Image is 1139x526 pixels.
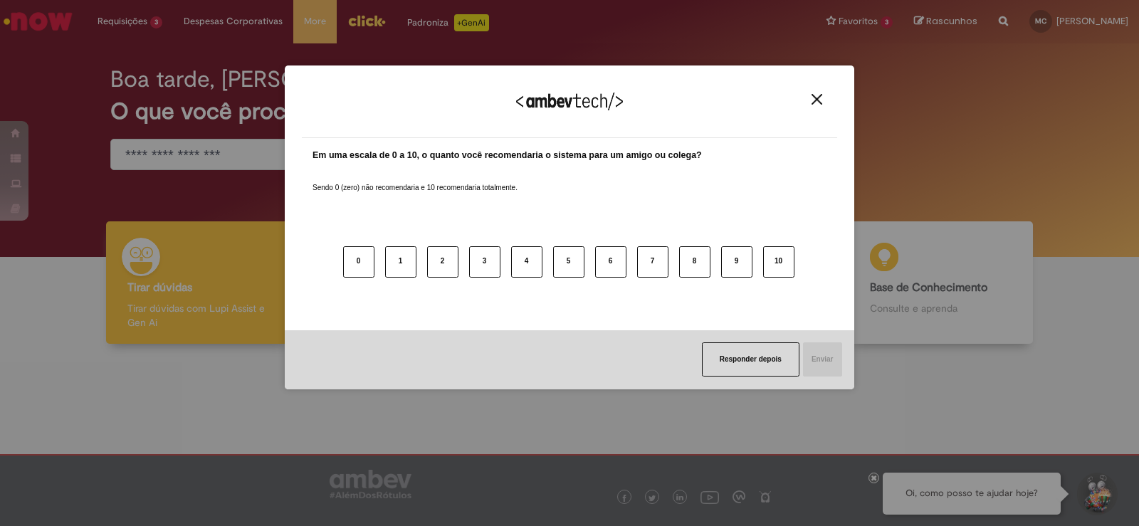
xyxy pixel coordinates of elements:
[721,246,752,278] button: 9
[385,246,416,278] button: 1
[807,93,826,105] button: Close
[511,246,542,278] button: 4
[343,246,374,278] button: 0
[553,246,584,278] button: 5
[313,166,518,193] label: Sendo 0 (zero) não recomendaria e 10 recomendaria totalmente.
[427,246,458,278] button: 2
[313,149,702,162] label: Em uma escala de 0 a 10, o quanto você recomendaria o sistema para um amigo ou colega?
[812,94,822,105] img: Close
[679,246,710,278] button: 8
[637,246,668,278] button: 7
[595,246,626,278] button: 6
[702,342,799,377] button: Responder depois
[516,93,623,110] img: Logo Ambevtech
[763,246,794,278] button: 10
[469,246,500,278] button: 3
